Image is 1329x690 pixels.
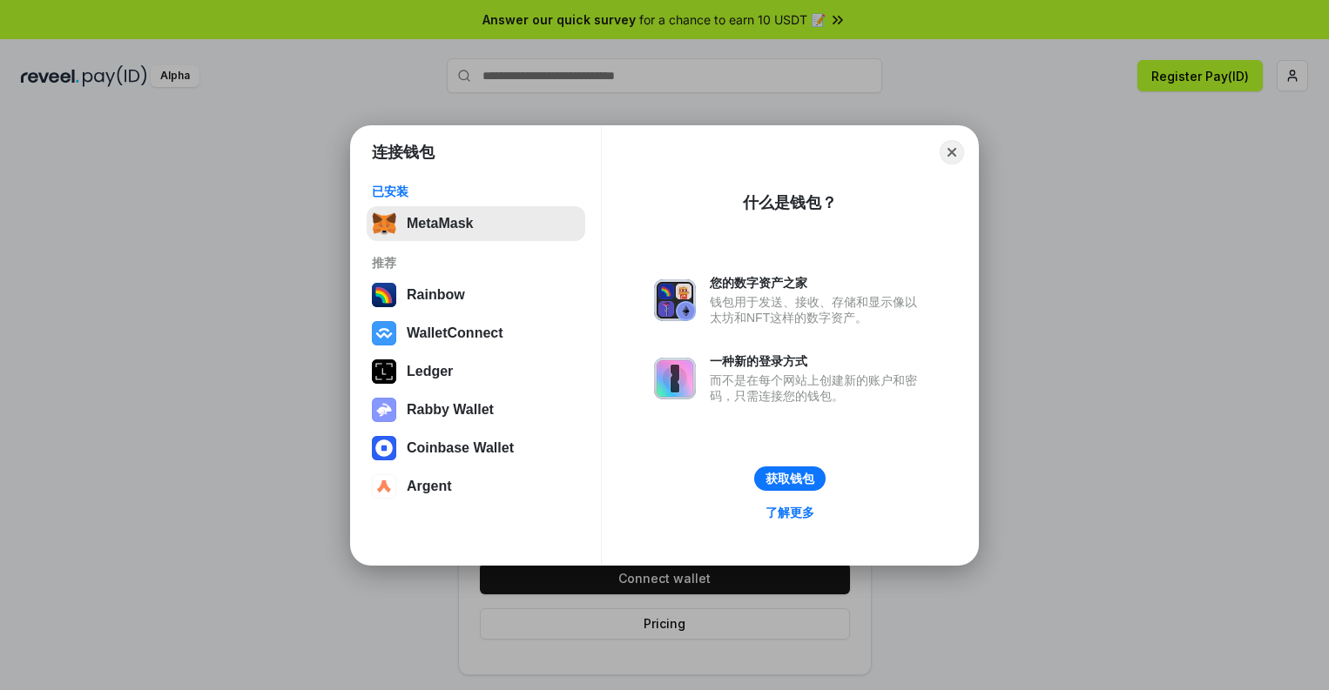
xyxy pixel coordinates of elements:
div: Coinbase Wallet [407,440,514,456]
img: svg+xml,%3Csvg%20xmlns%3D%22http%3A%2F%2Fwww.w3.org%2F2000%2Fsvg%22%20fill%3D%22none%22%20viewBox... [654,279,696,321]
div: 了解更多 [766,505,814,520]
button: MetaMask [367,206,585,241]
h1: 连接钱包 [372,142,435,163]
div: 而不是在每个网站上创建新的账户和密码，只需连接您的钱包。 [710,372,926,404]
div: Rainbow [407,287,465,303]
div: Ledger [407,364,453,379]
div: WalletConnect [407,325,503,341]
div: 推荐 [372,255,580,271]
button: WalletConnect [367,316,585,351]
button: Rabby Wallet [367,392,585,427]
img: svg+xml,%3Csvg%20width%3D%2228%22%20height%3D%2228%22%20viewBox%3D%220%200%2028%2028%22%20fill%3D... [372,474,396,499]
img: svg+xml,%3Csvg%20width%3D%2228%22%20height%3D%2228%22%20viewBox%3D%220%200%2028%2028%22%20fill%3D... [372,321,396,345]
div: 一种新的登录方式 [710,353,926,369]
img: svg+xml,%3Csvg%20xmlns%3D%22http%3A%2F%2Fwww.w3.org%2F2000%2Fsvg%22%20fill%3D%22none%22%20viewBox... [372,398,396,422]
a: 了解更多 [755,501,825,524]
div: MetaMask [407,216,473,231]
button: Coinbase Wallet [367,431,585,466]
img: svg+xml,%3Csvg%20width%3D%22120%22%20height%3D%22120%22%20viewBox%3D%220%200%20120%20120%22%20fil... [372,283,396,307]
div: 您的数字资产之家 [710,275,926,291]
button: 获取钱包 [754,466,826,491]
button: Ledger [367,354,585,389]
div: 已安装 [372,184,580,199]
div: Argent [407,479,452,494]
div: 获取钱包 [766,471,814,486]
img: svg+xml,%3Csvg%20width%3D%2228%22%20height%3D%2228%22%20viewBox%3D%220%200%2028%2028%22%20fill%3D... [372,436,396,460]
img: svg+xml,%3Csvg%20xmlns%3D%22http%3A%2F%2Fwww.w3.org%2F2000%2Fsvg%22%20fill%3D%22none%22%20viewBox... [654,358,696,399]
button: Argent [367,469,585,504]
img: svg+xml,%3Csvg%20xmlns%3D%22http%3A%2F%2Fwww.w3.org%2F2000%2Fsvg%22%20width%3D%2228%22%20height%3... [372,359,396,384]
div: 什么是钱包？ [743,192,837,213]
button: Rainbow [367,278,585,312]
div: Rabby Wallet [407,402,494,418]
button: Close [940,140,964,164]
div: 钱包用于发送、接收、存储和显示像以太坊和NFT这样的数字资产。 [710,294,926,325]
img: svg+xml,%3Csvg%20fill%3D%22none%22%20height%3D%2233%22%20viewBox%3D%220%200%2035%2033%22%20width%... [372,211,396,236]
